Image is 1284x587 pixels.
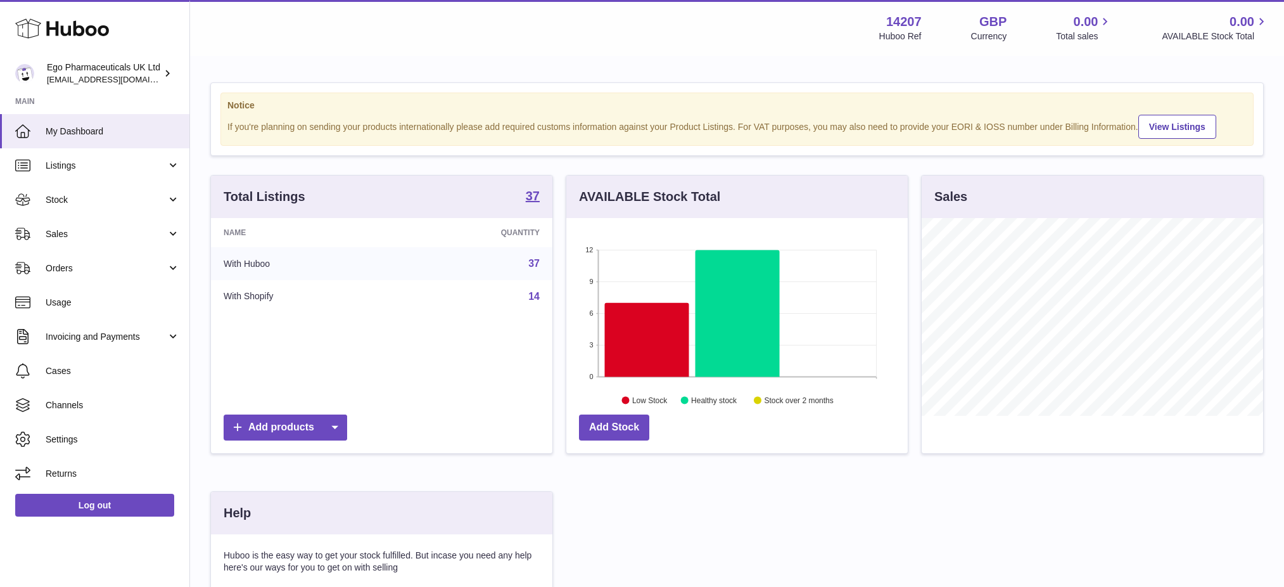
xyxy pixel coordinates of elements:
span: Invoicing and Payments [46,331,167,343]
strong: 37 [526,190,540,202]
span: AVAILABLE Stock Total [1162,30,1269,42]
span: Listings [46,160,167,172]
h3: AVAILABLE Stock Total [579,188,720,205]
span: 0.00 [1230,13,1254,30]
h3: Sales [934,188,967,205]
a: 37 [528,258,540,269]
text: 6 [589,309,593,317]
h3: Total Listings [224,188,305,205]
div: Ego Pharmaceuticals UK Ltd [47,61,161,86]
span: Total sales [1056,30,1112,42]
strong: GBP [979,13,1007,30]
text: 0 [589,373,593,380]
a: Log out [15,494,174,517]
img: internalAdmin-14207@internal.huboo.com [15,64,34,83]
text: Stock over 2 months [764,396,833,405]
text: 9 [589,278,593,285]
span: Channels [46,399,180,411]
span: Settings [46,434,180,446]
td: With Huboo [211,247,395,280]
a: 14 [528,291,540,302]
span: Orders [46,262,167,274]
p: Huboo is the easy way to get your stock fulfilled. But incase you need any help here's our ways f... [224,550,540,574]
div: Huboo Ref [879,30,922,42]
text: 12 [585,246,593,254]
h3: Help [224,505,251,522]
span: My Dashboard [46,126,180,138]
div: Currency [971,30,1007,42]
td: With Shopify [211,280,395,313]
a: Add Stock [579,415,649,441]
a: 0.00 Total sales [1056,13,1112,42]
span: 0.00 [1074,13,1098,30]
span: Sales [46,228,167,240]
text: 3 [589,341,593,349]
strong: 14207 [886,13,922,30]
strong: Notice [227,100,1247,112]
a: 0.00 AVAILABLE Stock Total [1162,13,1269,42]
text: Low Stock [632,396,668,405]
a: Add products [224,415,347,441]
text: Healthy stock [691,396,737,405]
a: 37 [526,190,540,205]
th: Name [211,218,395,247]
span: Stock [46,194,167,206]
span: [EMAIL_ADDRESS][DOMAIN_NAME] [47,74,186,84]
span: Usage [46,297,180,309]
th: Quantity [395,218,552,247]
span: Returns [46,468,180,480]
div: If you're planning on sending your products internationally please add required customs informati... [227,113,1247,139]
span: Cases [46,365,180,377]
a: View Listings [1138,115,1216,139]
